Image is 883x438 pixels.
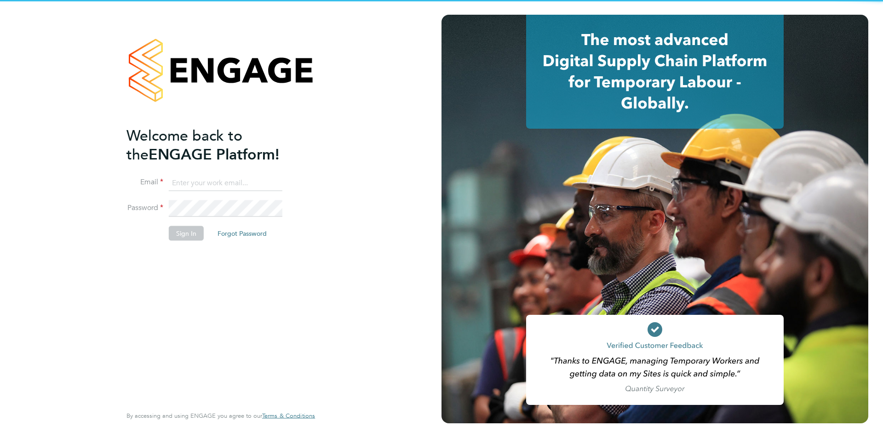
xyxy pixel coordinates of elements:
a: Terms & Conditions [262,412,315,420]
span: Welcome back to the [126,126,242,163]
label: Email [126,177,163,187]
button: Forgot Password [210,226,274,241]
span: By accessing and using ENGAGE you agree to our [126,412,315,420]
button: Sign In [169,226,204,241]
h2: ENGAGE Platform! [126,126,306,164]
input: Enter your work email... [169,175,282,191]
label: Password [126,203,163,213]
